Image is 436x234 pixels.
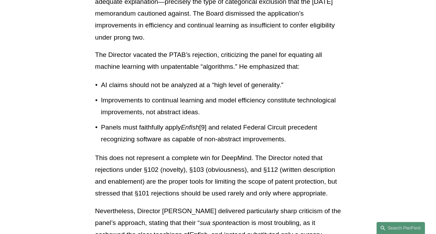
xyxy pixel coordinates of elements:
[181,124,199,131] em: Enfish
[101,79,341,91] p: AI claims should not be analyzed at a “high level of generality.”
[376,222,425,234] a: Search this site
[101,94,341,118] p: Improvements to continual learning and model efficiency constitute technological improvements, no...
[95,152,341,200] p: This does not represent a complete win for DeepMind. The Director noted that rejections under §10...
[200,219,232,226] em: sua sponte
[101,122,341,145] p: Panels must faithfully apply [9] and related Federal Circuit precedent recognizing software as ca...
[95,49,341,73] p: The Director vacated the PTAB’s rejection, criticizing the panel for equating all machine learnin...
